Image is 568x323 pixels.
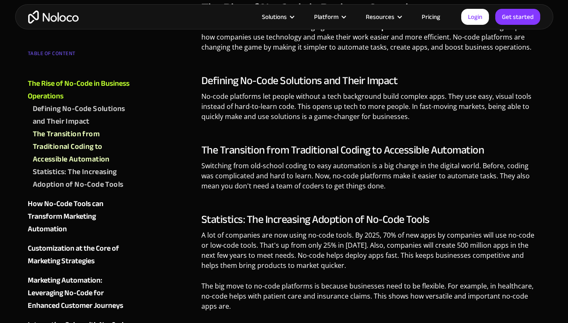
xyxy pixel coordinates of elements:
[33,103,129,128] a: Defining No-Code Solutions and Their Impact
[28,198,129,236] a: How No-Code Tools can Transform Marketing Automation
[355,11,411,22] div: Resources
[201,22,541,58] p: The world of is changing fast with at the forefront. This is a big step in how companies use tech...
[201,144,541,156] h3: The Transition from Traditional Coding to Accessible Automation
[366,11,394,22] div: Resources
[28,242,129,267] a: Customization at the Core of Marketing Strategies
[201,230,541,277] p: A lot of companies are now using no-code tools. By 2025, 70% of new apps by companies will use no...
[314,11,338,22] div: Platform
[495,9,540,25] a: Get started
[461,9,489,25] a: Login
[201,281,541,318] p: The big move to no-code platforms is because businesses need to be flexible. For example, in heal...
[201,74,541,87] h3: Defining No-Code Solutions and Their Impact
[251,11,304,22] div: Solutions
[201,213,541,226] h3: Statistics: The Increasing Adoption of No-Code Tools
[262,11,287,22] div: Solutions
[28,47,129,64] div: TABLE OF CONTENT
[28,274,129,312] a: Marketing Automation: Leveraging No-Code for Enhanced Customer Journeys
[304,11,355,22] div: Platform
[28,77,129,103] a: The Rise of No-Code in Business Operations
[33,128,129,166] a: The Transition from Traditional Coding to Accessible Automation
[201,161,541,197] p: Switching from old-school coding to easy automation is a big change in the digital world. Before,...
[33,166,129,191] a: Statistics: The Increasing Adoption of No-Code Tools
[201,91,541,128] p: No-code platforms let people without a tech background build complex apps. They use easy, visual ...
[411,11,451,22] a: Pricing
[28,11,79,24] a: home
